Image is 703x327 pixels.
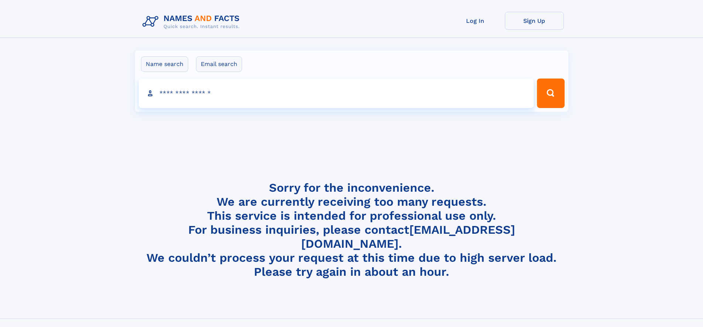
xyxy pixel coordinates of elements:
[139,79,534,108] input: search input
[301,223,515,251] a: [EMAIL_ADDRESS][DOMAIN_NAME]
[139,181,564,279] h4: Sorry for the inconvenience. We are currently receiving too many requests. This service is intend...
[505,12,564,30] a: Sign Up
[139,12,246,32] img: Logo Names and Facts
[196,56,242,72] label: Email search
[537,79,564,108] button: Search Button
[446,12,505,30] a: Log In
[141,56,188,72] label: Name search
